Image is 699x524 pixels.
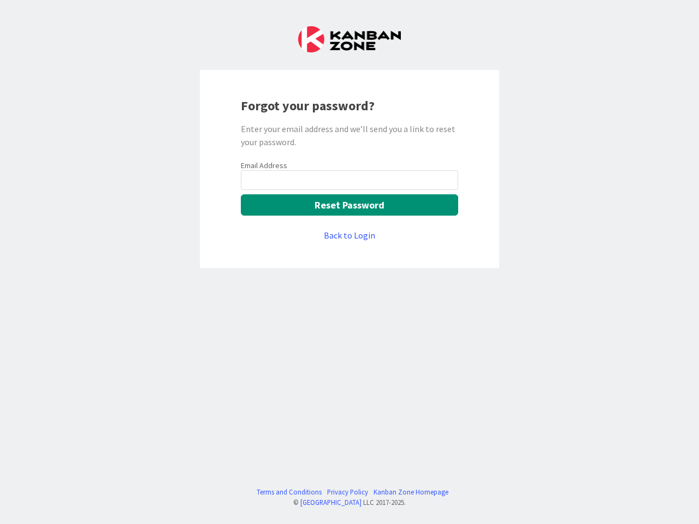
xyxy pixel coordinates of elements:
[241,194,458,216] button: Reset Password
[251,497,448,508] div: © LLC 2017- 2025 .
[241,160,287,170] label: Email Address
[324,229,375,242] a: Back to Login
[241,122,458,148] div: Enter your email address and we’ll send you a link to reset your password.
[298,26,401,52] img: Kanban Zone
[300,498,362,507] a: [GEOGRAPHIC_DATA]
[241,97,375,114] b: Forgot your password?
[374,487,448,497] a: Kanban Zone Homepage
[257,487,322,497] a: Terms and Conditions
[327,487,368,497] a: Privacy Policy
